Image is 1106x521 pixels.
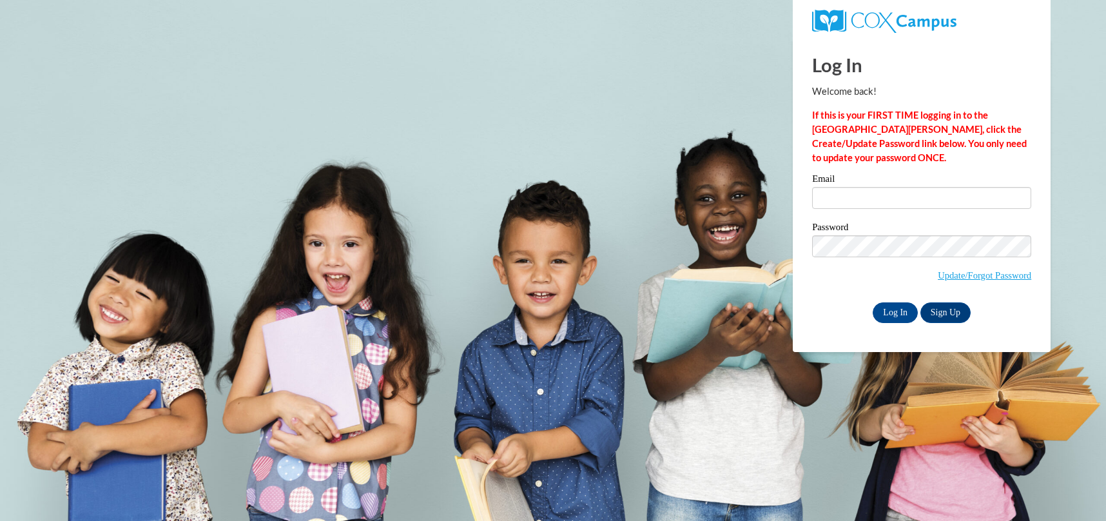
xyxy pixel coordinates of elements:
img: COX Campus [812,10,956,33]
label: Email [812,174,1031,187]
input: Log In [873,302,918,323]
p: Welcome back! [812,84,1031,99]
a: COX Campus [812,10,1031,33]
a: Sign Up [920,302,971,323]
label: Password [812,222,1031,235]
h1: Log In [812,52,1031,78]
a: Update/Forgot Password [938,270,1031,280]
strong: If this is your FIRST TIME logging in to the [GEOGRAPHIC_DATA][PERSON_NAME], click the Create/Upd... [812,110,1027,163]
